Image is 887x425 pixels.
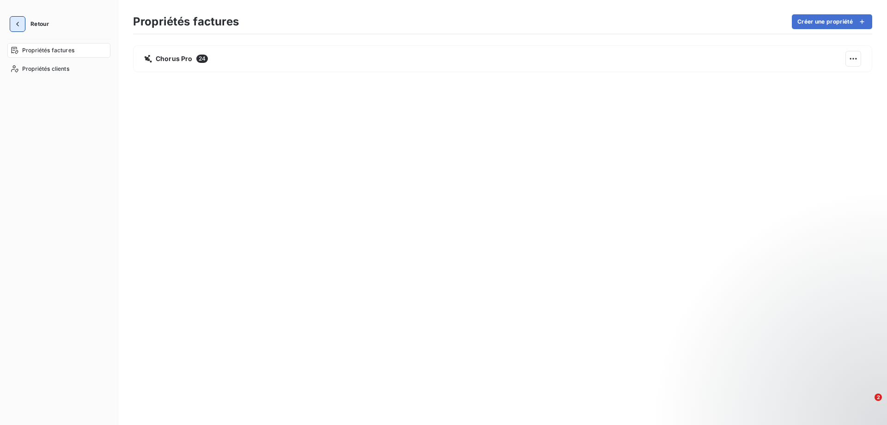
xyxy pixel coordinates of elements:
button: Retour [7,17,56,31]
iframe: Intercom live chat [856,394,878,416]
a: Propriétés factures [7,43,110,58]
iframe: Intercom notifications message [702,335,887,400]
span: Retour [30,21,49,27]
button: Créer une propriété [792,14,872,29]
span: Propriétés factures [22,46,74,55]
span: Propriétés clients [22,65,69,73]
a: Propriétés clients [7,62,110,76]
h3: Propriétés factures [133,13,239,30]
span: 24 [196,55,208,63]
span: 2 [875,394,882,401]
span: Chorus Pro [156,54,193,63]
